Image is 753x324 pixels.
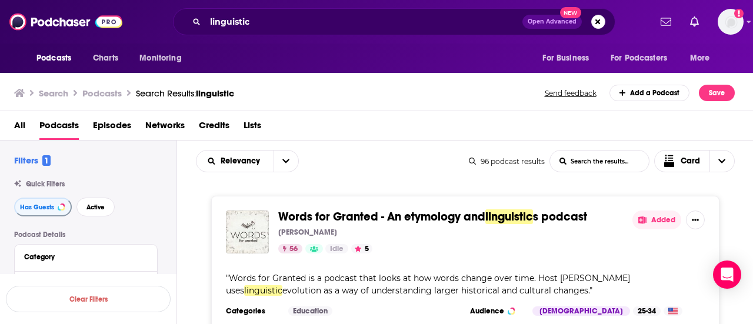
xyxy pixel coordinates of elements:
span: 1 [42,155,51,166]
span: Card [681,157,700,165]
span: Words for Granted is a podcast that looks at how words change over time. Host [PERSON_NAME] uses [226,273,630,296]
a: Podcasts [39,116,79,140]
button: open menu [534,47,604,69]
a: Charts [85,47,125,69]
a: Lists [244,116,261,140]
span: Idle [330,243,344,255]
a: Add a Podcast [609,85,690,101]
span: For Podcasters [611,50,667,66]
input: Search podcasts, credits, & more... [205,12,522,31]
button: open menu [603,47,684,69]
div: Search Results: [136,88,234,99]
button: Save [699,85,735,101]
span: evolution as a way of understanding larger historical and cultural changes. [282,285,589,296]
a: Search Results:linguistic [136,88,234,99]
button: Open AdvancedNew [522,15,582,29]
span: Podcasts [36,50,71,66]
button: Category [24,249,148,264]
a: Words for Granted - An etymology andlinguistics podcast [278,211,587,223]
img: Words for Granted - An etymology and linguistics podcast [226,211,269,253]
p: Podcast Details [14,231,158,239]
div: Search podcasts, credits, & more... [173,8,615,35]
button: open menu [131,47,196,69]
div: 25-34 [633,306,661,316]
span: New [560,7,581,18]
button: 5 [351,244,372,253]
a: Networks [145,116,185,140]
span: linguistic [244,285,282,296]
span: Active [86,204,105,211]
a: Show notifications dropdown [656,12,676,32]
span: linguistic [485,209,533,224]
a: Episodes [93,116,131,140]
span: Quick Filters [26,180,65,188]
a: All [14,116,25,140]
h2: Filters [14,155,51,166]
a: Idle [325,244,348,253]
a: Education [288,306,332,316]
span: More [690,50,710,66]
h3: Podcasts [82,88,122,99]
button: open menu [274,151,298,172]
span: " " [226,273,630,296]
span: 56 [289,243,298,255]
h3: Audience [470,306,523,316]
p: [PERSON_NAME] [278,228,337,237]
button: Send feedback [541,88,600,98]
button: Choose View [654,150,735,172]
a: 56 [278,244,302,253]
button: Has Guests [14,198,72,216]
a: Credits [199,116,229,140]
button: Clear Filters [6,286,171,312]
div: [DEMOGRAPHIC_DATA] [532,306,630,316]
button: Active [76,198,115,216]
span: For Business [542,50,589,66]
span: Has Guests [20,204,54,211]
span: Charts [93,50,118,66]
span: Monitoring [139,50,181,66]
div: Category [24,253,140,261]
span: s podcast [533,209,587,224]
button: open menu [28,47,86,69]
a: Show notifications dropdown [685,12,704,32]
span: Open Advanced [528,19,577,25]
button: open menu [682,47,725,69]
button: Show More Button [686,211,705,229]
svg: Add a profile image [734,9,744,18]
span: Words for Granted - An etymology and [278,209,485,224]
div: Open Intercom Messenger [713,260,741,289]
h3: Search [39,88,68,99]
button: Added [632,211,681,229]
h3: Categories [226,306,279,316]
img: Podchaser - Follow, Share and Rate Podcasts [9,11,122,33]
img: User Profile [718,9,744,35]
div: 96 podcast results [469,157,545,166]
button: open menu [196,157,274,165]
button: Show profile menu [718,9,744,35]
h2: Choose List sort [196,150,299,172]
span: Relevancy [221,157,264,165]
span: linguistic [196,88,234,99]
span: Logged in as tfnewsroom [718,9,744,35]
